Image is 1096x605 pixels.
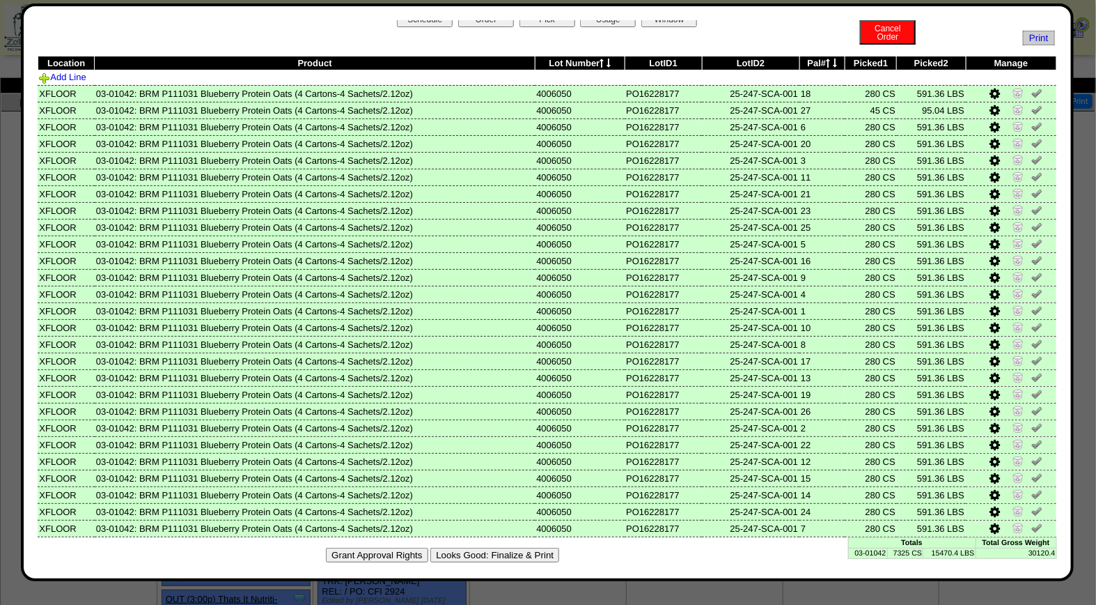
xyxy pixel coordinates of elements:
img: Un-Verify Pick [1031,121,1042,132]
td: 7325 CS [887,548,923,558]
td: 280 CS [845,336,897,353]
img: Zero Item and Verify [1012,137,1024,148]
td: 22 [799,436,845,453]
button: CancelOrder [860,20,916,45]
td: PO16228177 [625,118,702,135]
td: 4006050 [535,520,625,537]
th: Picked1 [845,56,897,70]
td: 591.36 LBS [897,369,966,386]
td: 591.36 LBS [897,453,966,470]
td: 25-247-SCA-001 [702,336,799,353]
td: 280 CS [845,286,897,302]
td: 25-247-SCA-001 [702,503,799,520]
td: 24 [799,503,845,520]
img: Un-Verify Pick [1031,104,1042,115]
td: 03-01042: BRM P111031 Blueberry Protein Oats (4 Cartons-4 Sachets/2.12oz) [95,353,535,369]
td: 25-247-SCA-001 [702,135,799,152]
td: 3 [799,152,845,169]
img: Zero Item and Verify [1012,472,1024,483]
td: 25-247-SCA-001 [702,202,799,219]
td: PO16228177 [625,185,702,202]
td: PO16228177 [625,269,702,286]
td: 591.36 LBS [897,286,966,302]
td: 4006050 [535,236,625,252]
td: 25-247-SCA-001 [702,219,799,236]
td: 280 CS [845,185,897,202]
td: 591.36 LBS [897,202,966,219]
td: 4006050 [535,436,625,453]
img: Un-Verify Pick [1031,204,1042,215]
td: PO16228177 [625,353,702,369]
td: 25-247-SCA-001 [702,102,799,118]
td: 45 CS [845,102,897,118]
img: Zero Item and Verify [1012,104,1024,115]
img: Un-Verify Pick [1031,505,1042,516]
img: Zero Item and Verify [1012,422,1024,433]
td: 8 [799,336,845,353]
td: 4 [799,286,845,302]
td: 280 CS [845,236,897,252]
img: Add Item to Order [39,72,50,84]
td: 591.36 LBS [897,319,966,336]
td: XFLOOR [38,353,94,369]
td: XFLOOR [38,453,94,470]
td: 4006050 [535,503,625,520]
td: 25-247-SCA-001 [702,319,799,336]
td: 591.36 LBS [897,470,966,487]
img: Un-Verify Pick [1031,154,1042,165]
td: PO16228177 [625,503,702,520]
td: 25-247-SCA-001 [702,169,799,185]
td: 280 CS [845,487,897,503]
td: 03-01042: BRM P111031 Blueberry Protein Oats (4 Cartons-4 Sachets/2.12oz) [95,118,535,135]
td: XFLOOR [38,420,94,436]
td: 03-01042: BRM P111031 Blueberry Protein Oats (4 Cartons-4 Sachets/2.12oz) [95,436,535,453]
td: 25-247-SCA-001 [702,302,799,319]
td: XFLOOR [38,102,94,118]
td: 03-01042: BRM P111031 Blueberry Protein Oats (4 Cartons-4 Sachets/2.12oz) [95,302,535,319]
td: 03-01042: BRM P111031 Blueberry Protein Oats (4 Cartons-4 Sachets/2.12oz) [95,202,535,219]
td: 25-247-SCA-001 [702,453,799,470]
img: Zero Item and Verify [1012,405,1024,416]
td: 03-01042: BRM P111031 Blueberry Protein Oats (4 Cartons-4 Sachets/2.12oz) [95,503,535,520]
td: 591.36 LBS [897,403,966,420]
td: 03-01042: BRM P111031 Blueberry Protein Oats (4 Cartons-4 Sachets/2.12oz) [95,185,535,202]
td: PO16228177 [625,219,702,236]
td: 591.36 LBS [897,169,966,185]
td: 280 CS [845,503,897,520]
td: 03-01042: BRM P111031 Blueberry Protein Oats (4 Cartons-4 Sachets/2.12oz) [95,135,535,152]
td: XFLOOR [38,403,94,420]
button: Grant Approval Rights [326,548,428,562]
a: Print [1023,31,1054,45]
td: 4006050 [535,470,625,487]
td: XFLOOR [38,252,94,269]
td: 591.36 LBS [897,85,966,102]
td: 12 [799,453,845,470]
td: Total Gross Weight [976,537,1056,548]
td: 1 [799,302,845,319]
td: PO16228177 [625,487,702,503]
td: 591.36 LBS [897,252,966,269]
th: Product [95,56,535,70]
td: 4006050 [535,135,625,152]
td: 280 CS [845,520,897,537]
td: 03-01042: BRM P111031 Blueberry Protein Oats (4 Cartons-4 Sachets/2.12oz) [95,85,535,102]
td: PO16228177 [625,202,702,219]
td: PO16228177 [625,236,702,252]
td: 4006050 [535,202,625,219]
td: 4006050 [535,353,625,369]
td: 591.36 LBS [897,236,966,252]
td: 280 CS [845,135,897,152]
th: Pal# [799,56,845,70]
th: LotID1 [625,56,702,70]
td: PO16228177 [625,403,702,420]
td: 03-01042: BRM P111031 Blueberry Protein Oats (4 Cartons-4 Sachets/2.12oz) [95,420,535,436]
td: 591.36 LBS [897,420,966,436]
td: PO16228177 [625,302,702,319]
td: 5 [799,236,845,252]
td: 4006050 [535,336,625,353]
td: 25-247-SCA-001 [702,152,799,169]
td: XFLOOR [38,185,94,202]
td: 21 [799,185,845,202]
td: 280 CS [845,169,897,185]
